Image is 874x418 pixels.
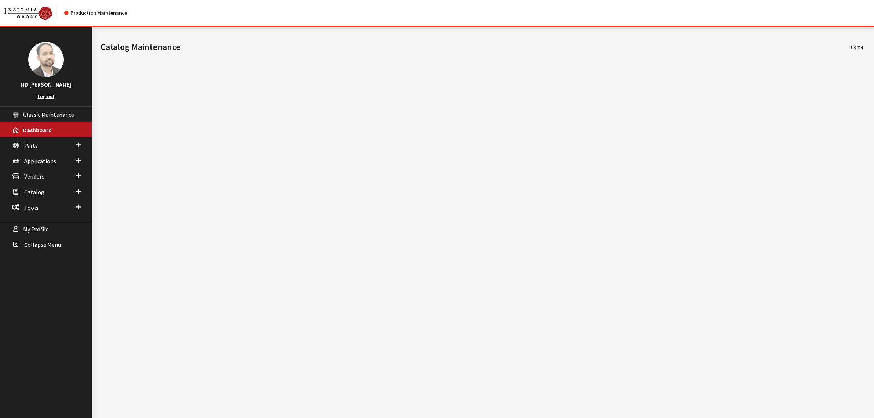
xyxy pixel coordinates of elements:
[24,157,56,165] span: Applications
[4,7,52,20] img: Catalog Maintenance
[24,188,44,196] span: Catalog
[28,42,64,77] img: MD Hossain
[64,9,127,17] div: Production Maintenance
[851,43,864,51] li: Home
[38,93,54,100] a: Log out
[4,6,64,20] a: Insignia Group logo
[7,80,84,89] h3: MD [PERSON_NAME]
[24,204,39,211] span: Tools
[24,173,44,180] span: Vendors
[23,111,74,118] span: Classic Maintenance
[101,40,851,54] h1: Catalog Maintenance
[23,126,52,134] span: Dashboard
[24,241,61,248] span: Collapse Menu
[23,226,49,233] span: My Profile
[24,142,38,149] span: Parts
